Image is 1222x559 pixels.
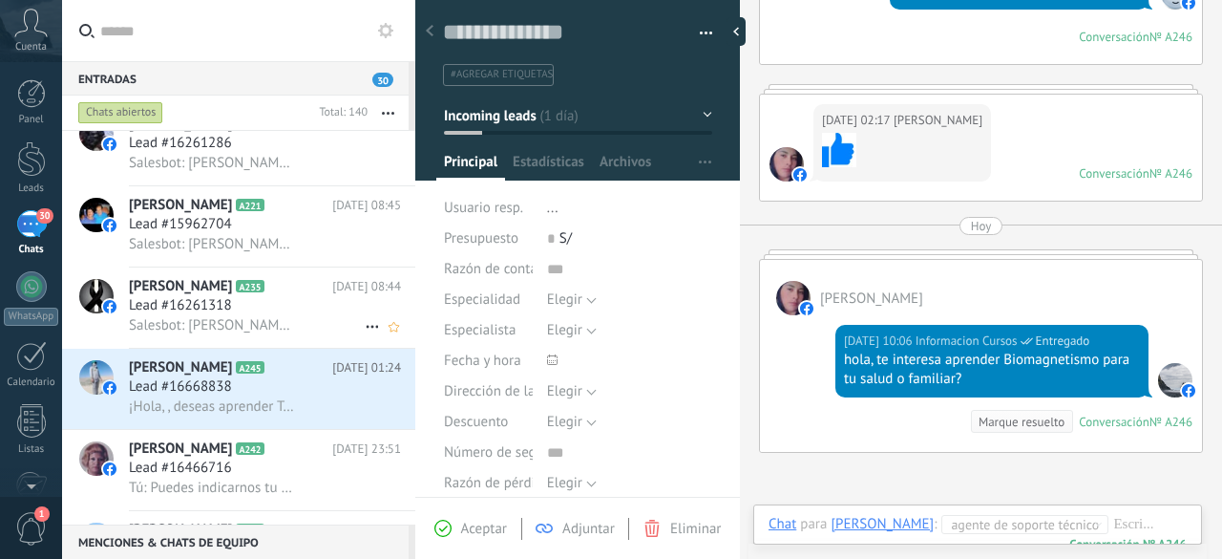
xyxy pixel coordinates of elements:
a: avataricon[PERSON_NAME]A235[DATE] 08:44Lead #16261318Salesbot: [PERSON_NAME], ¿quieres recibir no... [62,268,415,348]
img: icon [103,300,116,313]
span: 30 [36,208,53,224]
span: Archivos [600,153,651,181]
span: Razón de pérdida [444,476,550,490]
span: A245 [236,361,263,374]
span: Soledad Illacutipa [769,147,804,182]
span: Salesbot: [PERSON_NAME], ¿quieres recibir novedades y promociones de la Escuela Cetim? Déjanos tu... [129,316,296,334]
div: Especialista [444,315,533,346]
div: Total: 140 [311,103,368,122]
span: 1 [34,506,50,522]
div: Fecha y hora [444,346,533,376]
span: [DATE] 21:06 [332,521,401,540]
div: Usuario resp. [444,193,533,224]
span: Usuario resp. [444,199,523,217]
button: Elegir [547,376,597,407]
span: Lead #15962704 [129,215,232,234]
span: Tú: Puedes indicarnos tu numero de whatsapp para darte la información del curso? [129,479,296,497]
div: 246 [1069,536,1187,552]
div: Conversación [1079,165,1149,182]
span: ¡Hola, , deseas aprender Terapia con [PERSON_NAME]? [129,398,296,416]
div: Leads [4,183,59,195]
div: [DATE] 10:06 [844,332,916,351]
a: avataricon[PERSON_NAME]A221[DATE] 08:45Lead #15962704Salesbot: [PERSON_NAME], ¿quieres recibir no... [62,186,415,267]
span: A235 [236,280,263,292]
span: Especialidad [444,292,520,307]
span: Informacion Cursos [1158,363,1192,398]
div: Menciones & Chats de equipo [62,525,409,559]
button: Elegir [547,407,597,438]
span: Estadísticas [513,153,584,181]
span: [DATE] 08:45 [332,196,401,215]
span: Lead #16261318 [129,296,232,315]
span: [DATE] 23:51 [332,440,401,459]
img: icon [103,381,116,395]
span: Salesbot: [PERSON_NAME], ¿quieres recibir novedades y promociones de la Escuela Cetim? Déjanos tu... [129,154,296,172]
div: Panel [4,114,59,126]
span: Aceptar [461,520,507,538]
span: Principal [444,153,497,181]
span: Soledad Illacutipa [820,290,923,308]
span: Agente de soporte técnico [951,515,1088,534]
span: Salesbot: [PERSON_NAME], ¿quieres recibir novedades y promociones de la Escuela Cetim? Déjanos tu... [129,235,296,253]
div: Descuento [444,407,533,438]
span: Soledad Illacutipa [776,281,811,315]
div: Chats abiertos [78,101,163,124]
div: № A246 [1149,414,1192,430]
span: Soledad Illacutipa [894,111,982,130]
span: Dirección de la clínica [444,384,579,398]
span: A242 [236,442,263,455]
span: : [934,515,937,534]
div: Calendario [4,376,59,389]
span: Número de seguro [444,445,557,460]
span: [PERSON_NAME] [129,196,232,215]
span: [PERSON_NAME] [129,277,232,296]
div: Soledad Illacutipa [831,515,934,532]
span: Entregado [1036,332,1090,351]
button: Agente de soporte técnico [941,515,1108,534]
span: A233 [236,524,263,536]
span: Presupuesto [444,229,518,247]
div: WhatsApp [4,308,58,326]
div: Conversación [1079,29,1149,45]
span: Descuento [444,415,508,429]
div: Número de seguro [444,438,533,468]
div: Especialidad [444,285,533,315]
img: facebook-sm.svg [800,302,813,315]
span: Lead #16261286 [129,134,232,153]
span: [PERSON_NAME] [129,358,232,377]
a: avataricon[PERSON_NAME][DATE] 08:45Lead #16261286Salesbot: [PERSON_NAME], ¿quieres recibir noveda... [62,105,415,185]
span: Razón de contacto [444,262,557,276]
img: facebook-sm.svg [793,168,807,182]
button: Elegir [547,285,597,315]
span: Eliminar [670,520,721,538]
div: [DATE] 02:17 [822,111,894,130]
span: Cuenta [15,41,47,54]
a: avataricon[PERSON_NAME]A245[DATE] 01:24Lead #16668838¡Hola, , deseas aprender Terapia con [PERSON... [62,349,415,429]
span: 30 [372,73,393,87]
span: Informacion Cursos (Oficina de Venta) [916,332,1018,351]
span: [PERSON_NAME] [129,521,232,540]
img: icon [103,462,116,476]
span: Especialista [444,323,516,337]
span: para [800,515,827,534]
div: № A246 [1149,165,1192,182]
span: Fecha y hora [444,354,521,368]
span: Elegir [547,474,582,492]
span: Elegir [547,382,582,400]
div: Conversación [1079,414,1149,430]
div: Entradas [62,61,409,96]
div: Hoy [971,217,992,235]
span: Elegir [547,413,582,431]
span: Lead #16668838 [129,377,232,397]
span: Adjuntar [562,520,615,538]
button: Elegir [547,468,597,499]
span: [PERSON_NAME] [129,440,232,459]
div: Dirección de la clínica [444,376,533,407]
button: Elegir [547,315,597,346]
span: #agregar etiquetas [451,68,553,81]
span: A221 [236,199,263,211]
img: icon [103,219,116,232]
div: Listas [4,443,59,456]
span: ... [547,199,558,217]
span: Lead #16466716 [129,459,232,478]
